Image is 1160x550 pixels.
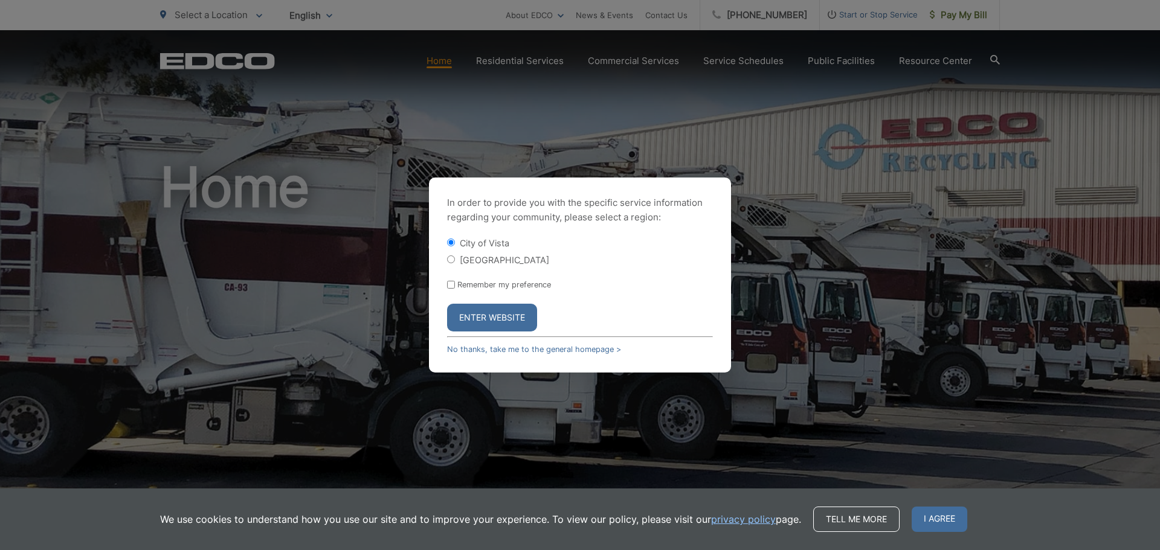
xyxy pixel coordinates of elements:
[447,196,713,225] p: In order to provide you with the specific service information regarding your community, please se...
[447,345,621,354] a: No thanks, take me to the general homepage >
[813,507,900,532] a: Tell me more
[160,512,801,526] p: We use cookies to understand how you use our site and to improve your experience. To view our pol...
[912,507,967,532] span: I agree
[460,255,549,265] label: [GEOGRAPHIC_DATA]
[460,238,509,248] label: City of Vista
[447,304,537,331] button: Enter Website
[457,280,551,289] label: Remember my preference
[711,512,776,526] a: privacy policy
